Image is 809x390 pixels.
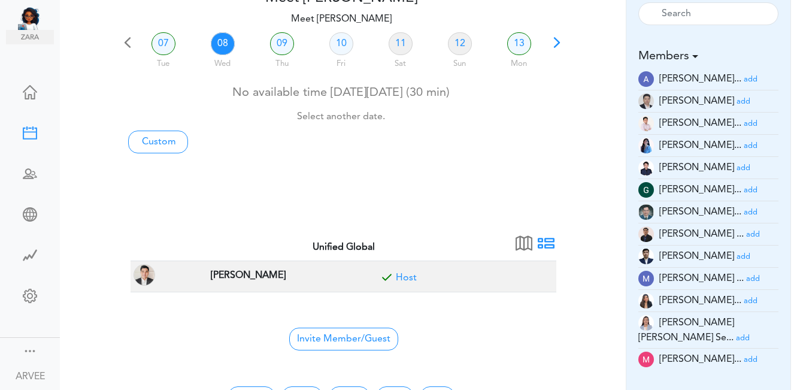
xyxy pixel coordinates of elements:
[253,53,310,70] div: Thu
[638,138,654,153] img: 2Q==
[744,208,758,216] small: add
[744,120,758,128] small: add
[746,231,760,238] small: add
[638,93,654,109] img: 9k=
[638,271,654,286] img: wOzMUeZp9uVEwAAAABJRU5ErkJggg==
[744,185,758,195] a: add
[507,32,531,55] a: 13
[6,207,54,219] div: Share Meeting Link
[638,160,654,176] img: Z
[736,333,750,343] a: add
[448,32,472,55] a: 12
[659,274,744,283] span: [PERSON_NAME] ...
[638,246,779,268] li: Partner (justine.tala@unifiedglobalph.com)
[638,113,779,135] li: Tax Supervisor (am.latonio@unified-accounting.com)
[6,30,54,44] img: zara.png
[638,49,779,64] h5: Members
[18,6,54,30] img: Unified Global - Powered by TEAMCAL AI
[6,126,54,138] div: New Meeting
[638,204,654,220] img: 2Q==
[737,252,750,261] a: add
[737,98,750,105] small: add
[431,53,488,70] div: Sun
[6,167,54,179] div: Schedule Team Meeting
[659,355,741,364] span: [PERSON_NAME]...
[396,273,417,283] a: Included for meeting
[737,96,750,106] a: add
[23,344,37,361] a: Change side menu
[638,201,779,223] li: Tax Admin (i.herrera@unified-accounting.com)
[746,229,760,239] a: add
[135,53,192,70] div: Tue
[6,289,54,301] div: Change Settings
[638,2,779,25] input: Search
[744,119,758,128] a: add
[270,32,294,55] a: 09
[313,53,369,70] div: Fri
[389,32,413,55] a: 11
[372,53,429,70] div: Sat
[6,248,54,260] div: Time Saved
[659,163,734,173] span: [PERSON_NAME]
[16,370,45,384] div: ARVEE
[329,32,353,55] a: 10
[638,290,779,312] li: Tax Accountant (mc.cabasan@unified-accounting.com)
[211,32,235,55] a: 08
[134,264,155,286] img: ARVEE FLORES(a.flores@unified-accounting.com, TAX PARTNER at Corona, CA, USA)
[638,268,779,290] li: Tax Advisor (mc.talley@unified-accounting.com)
[638,315,654,331] img: tYClh565bsNRV2DOQ8zUDWWPrkmSsbOKg5xJDCoDKG2XlEZmCEccTQ7zEOPYImp7PCOAf7r2cjy7pCrRzzhJpJUo4c9mYcQ0F...
[744,207,758,217] a: add
[744,186,758,194] small: add
[737,164,750,172] small: add
[194,53,251,70] div: Wed
[638,157,779,179] li: Tax Admin (e.dayan@unified-accounting.com)
[744,356,758,364] small: add
[638,135,779,157] li: Tax Manager (c.madayag@unified-accounting.com)
[744,74,758,84] a: add
[659,252,734,261] span: [PERSON_NAME]
[208,266,289,283] span: TAX PARTNER at Corona, CA, USA
[744,297,758,305] small: add
[744,296,758,306] a: add
[6,283,54,312] a: Change Settings
[737,163,750,173] a: add
[1,362,59,389] a: ARVEE
[638,71,654,87] img: E70kTnhEtDRAIGhEjAgBAJGBAiAQNCJGBAiAQMCJGAASESMCBEAgaESMCAEAkYECIBA0IkYECIBAwIkYABIRIwIEQCBoRIwIA...
[152,32,175,55] a: 07
[313,243,375,252] strong: Unified Global
[659,229,744,239] span: [PERSON_NAME] ...
[659,296,741,306] span: [PERSON_NAME]...
[736,334,750,342] small: add
[638,90,779,113] li: Tax Supervisor (a.millos@unified-accounting.com)
[211,271,286,280] strong: [PERSON_NAME]
[744,75,758,83] small: add
[744,355,758,364] a: add
[659,74,741,84] span: [PERSON_NAME]...
[638,179,779,201] li: Tax Manager (g.magsino@unified-accounting.com)
[297,112,385,122] small: Select another date.
[659,96,734,106] span: [PERSON_NAME]
[638,68,779,90] li: Tax Manager (a.banaga@unified-accounting.com)
[6,85,54,97] div: Home
[659,207,741,217] span: [PERSON_NAME]...
[23,344,37,356] div: Show menu and text
[638,116,654,131] img: Z
[744,141,758,150] a: add
[638,352,654,367] img: zKsWRAxI9YUAAAAASUVORK5CYII=
[490,53,547,70] div: Mon
[128,131,188,153] a: Custom
[638,318,734,343] span: [PERSON_NAME] [PERSON_NAME] Se...
[746,274,760,283] a: add
[744,142,758,150] small: add
[232,87,450,122] span: No available time [DATE][DATE] (30 min)
[638,312,779,349] li: Tax Manager (mc.servinas@unified-accounting.com)
[659,119,741,128] span: [PERSON_NAME]...
[638,349,779,371] li: Tax Supervisor (ma.dacuma@unified-accounting.com)
[119,12,563,26] p: Meet [PERSON_NAME]
[746,275,760,283] small: add
[659,185,741,195] span: [PERSON_NAME]...
[659,141,741,150] span: [PERSON_NAME]...
[638,223,779,246] li: Tax Manager (jm.atienza@unified-accounting.com)
[378,271,396,289] span: Included for meeting
[289,328,398,350] span: Invite Member/Guest to join your Group Free Time Calendar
